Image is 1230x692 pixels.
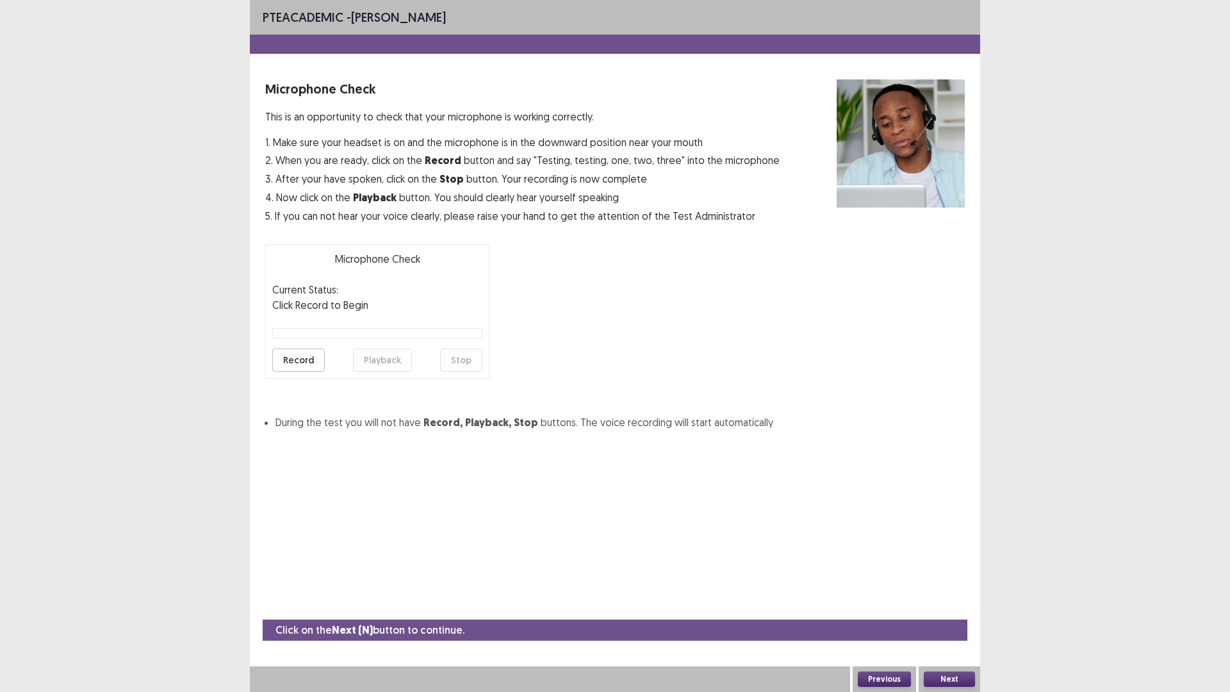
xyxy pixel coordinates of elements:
[275,415,965,431] li: During the test you will not have buttons. The voice recording will start automatically
[263,8,446,27] p: - [PERSON_NAME]
[924,671,975,687] button: Next
[272,282,338,297] p: Current Status:
[858,671,911,687] button: Previous
[465,416,511,429] strong: Playback,
[425,154,461,167] strong: Record
[265,135,780,150] p: 1. Make sure your headset is on and the microphone is in the downward position near your mouth
[440,349,482,372] button: Stop
[272,251,482,267] p: Microphone Check
[265,152,780,169] p: 2. When you are ready, click on the button and say "Testing, testing, one, two, three" into the m...
[272,297,482,313] p: Click Record to Begin
[265,109,780,124] p: This is an opportunity to check that your microphone is working correctly.
[272,349,325,372] button: Record
[353,349,412,372] button: Playback
[423,416,463,429] strong: Record,
[439,172,464,186] strong: Stop
[263,9,343,25] span: PTE academic
[837,79,965,208] img: microphone check
[514,416,538,429] strong: Stop
[332,623,373,637] strong: Next (N)
[265,171,780,187] p: 3. After your have spoken, click on the button. Your recording is now complete
[353,191,397,204] strong: Playback
[275,622,464,638] p: Click on the button to continue.
[265,190,780,206] p: 4. Now click on the button. You should clearly hear yourself speaking
[265,208,780,224] p: 5. If you can not hear your voice clearly, please raise your hand to get the attention of the Tes...
[265,79,780,99] p: Microphone Check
